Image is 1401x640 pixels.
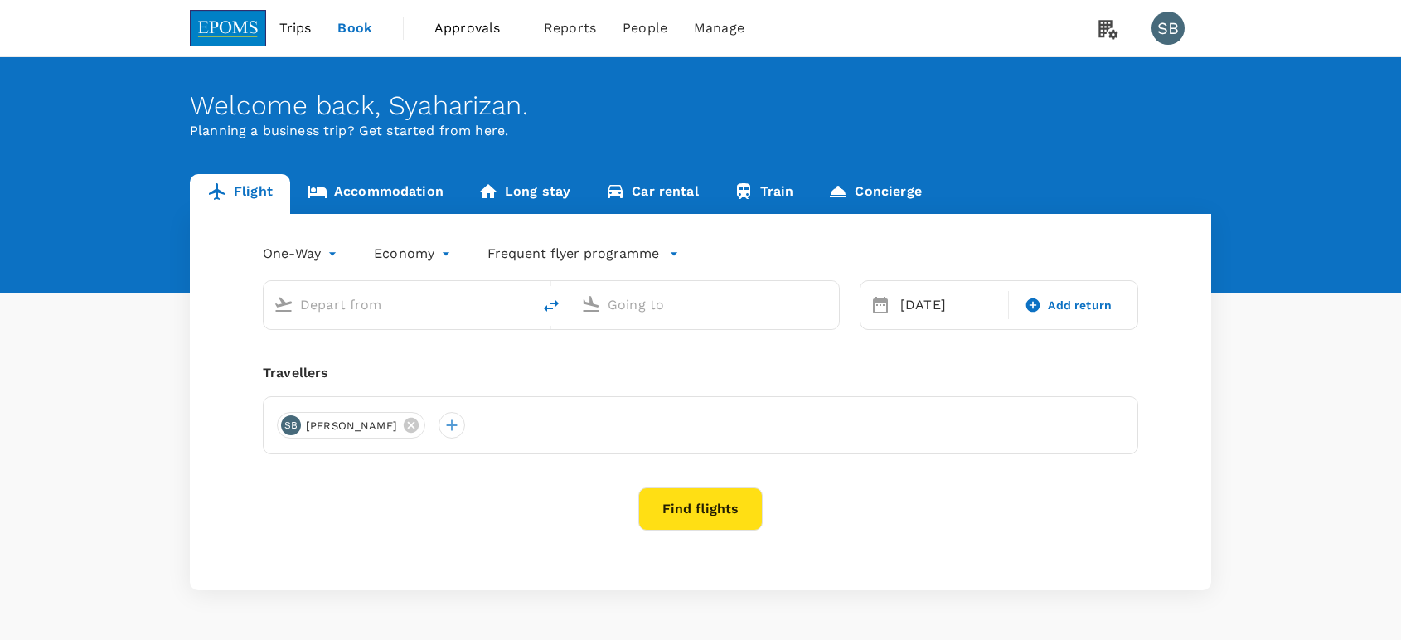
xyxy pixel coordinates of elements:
[1048,297,1112,314] span: Add return
[190,121,1211,141] p: Planning a business trip? Get started from here.
[520,303,523,306] button: Open
[374,240,454,267] div: Economy
[544,18,596,38] span: Reports
[811,174,938,214] a: Concierge
[434,18,517,38] span: Approvals
[608,292,804,318] input: Going to
[1151,12,1185,45] div: SB
[588,174,716,214] a: Car rental
[894,288,1005,322] div: [DATE]
[638,487,763,531] button: Find flights
[827,303,831,306] button: Open
[300,292,497,318] input: Depart from
[290,174,461,214] a: Accommodation
[337,18,372,38] span: Book
[277,412,425,439] div: SB[PERSON_NAME]
[296,418,407,434] span: [PERSON_NAME]
[279,18,312,38] span: Trips
[487,244,679,264] button: Frequent flyer programme
[263,363,1138,383] div: Travellers
[190,90,1211,121] div: Welcome back , Syaharizan .
[263,240,341,267] div: One-Way
[694,18,744,38] span: Manage
[190,10,266,46] img: EPOMS SDN BHD
[623,18,667,38] span: People
[461,174,588,214] a: Long stay
[716,174,812,214] a: Train
[190,174,290,214] a: Flight
[531,286,571,326] button: delete
[281,415,301,435] div: SB
[487,244,659,264] p: Frequent flyer programme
